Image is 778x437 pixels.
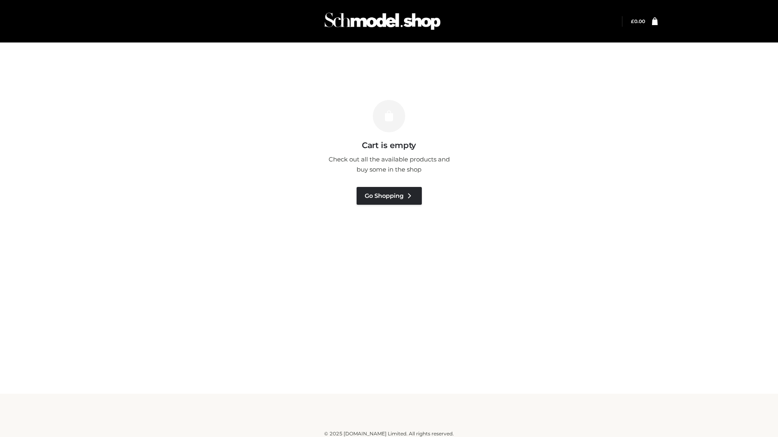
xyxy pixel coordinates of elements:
[631,18,634,24] span: £
[631,18,645,24] a: £0.00
[322,5,443,37] img: Schmodel Admin 964
[139,140,639,150] h3: Cart is empty
[631,18,645,24] bdi: 0.00
[357,187,422,205] a: Go Shopping
[324,154,454,175] p: Check out all the available products and buy some in the shop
